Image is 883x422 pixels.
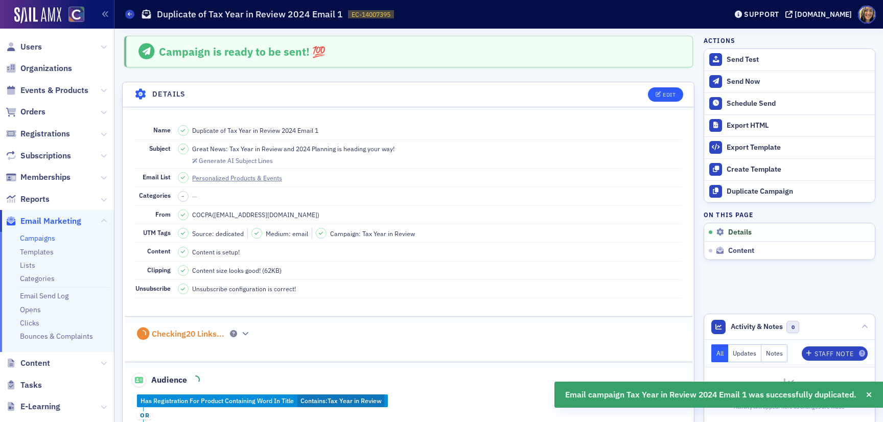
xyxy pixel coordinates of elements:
a: Events & Products [6,85,88,96]
span: 0 [786,321,799,334]
span: Reports [20,194,50,205]
h4: Details [152,89,186,100]
a: Bounces & Complaints [20,332,93,341]
span: Audience [132,373,188,387]
a: Categories [20,274,55,283]
span: UTM Tags [143,228,171,237]
h4: Actions [704,36,735,45]
a: Reports [6,194,50,205]
a: Templates [20,247,54,256]
span: — [192,192,197,200]
span: COCPA ( [EMAIL_ADDRESS][DOMAIN_NAME] ) [192,210,319,219]
button: [DOMAIN_NAME] [785,11,855,18]
span: Unsubscribe configuration is correct! [192,284,296,293]
span: Unsubscribe [135,284,171,292]
span: Activity & Notes [731,321,783,332]
div: Checking 20 Links ... [152,329,224,339]
div: Generate AI Subject Lines [199,158,273,163]
a: View Homepage [61,7,84,24]
div: Support [744,10,779,19]
a: Organizations [6,63,72,74]
button: Send Test [704,49,875,71]
span: Organizations [20,63,72,74]
div: Staff Note [815,351,853,357]
img: SailAMX [14,7,61,24]
button: Staff Note [802,346,868,361]
div: Edit [663,92,676,98]
div: [DOMAIN_NAME] [795,10,852,19]
span: Email List [143,173,171,181]
span: Content [147,247,171,255]
span: Source: dedicated [192,229,244,238]
a: Content [6,358,50,369]
span: Content is setup! [192,247,240,256]
span: Memberships [20,172,71,183]
span: Subscriptions [20,150,71,161]
span: Categories [139,191,171,199]
div: Export Template [727,143,870,152]
a: Create Template [704,158,875,180]
button: Generate AI Subject Lines [192,155,273,165]
h4: On this page [704,210,875,219]
span: EC-14007395 [352,10,390,19]
div: Create Template [727,165,870,174]
a: Email Send Log [20,291,68,300]
span: Name [153,126,171,134]
div: Schedule Send [727,99,870,108]
div: Duplicate Campaign [727,187,870,196]
button: All [711,344,729,362]
span: Campaign: Tax Year in Review [330,229,415,238]
div: Send Test [727,55,870,64]
span: Registrations [20,128,70,139]
span: Tasks [20,380,42,391]
span: Subject [149,144,171,152]
span: Events & Products [20,85,88,96]
span: Medium: email [266,229,308,238]
a: Lists [20,261,35,270]
img: SailAMX [68,7,84,22]
span: Great News: Tax Year in Review and 2024 Planning is heading your way! [192,144,394,153]
span: E-Learning [20,401,60,412]
span: Orders [20,106,45,118]
span: From [155,210,171,218]
span: Campaign is ready to be sent! 💯 [159,44,326,59]
a: Email Marketing [6,216,81,227]
a: Clicks [20,318,39,327]
span: Users [20,41,42,53]
span: Profile [858,6,876,24]
div: Send Now [727,77,870,86]
button: Duplicate Campaign [704,180,875,202]
button: Send Now [704,71,875,92]
span: Email campaign Tax Year in Review 2024 Email 1 was successfully duplicated. [565,389,856,401]
span: Clipping [147,266,171,274]
button: Notes [761,344,788,362]
span: – [181,193,184,200]
a: Export Template [704,136,875,158]
a: Opens [20,305,41,314]
button: Edit [648,87,683,102]
a: Tasks [6,380,42,391]
button: Updates [728,344,761,362]
a: Campaigns [20,233,55,243]
button: Schedule Send [704,92,875,114]
a: E-Learning [6,401,60,412]
span: Duplicate of Tax Year in Review 2024 Email 1 [192,126,318,135]
span: Content [728,246,754,255]
a: Orders [6,106,45,118]
div: Export HTML [727,121,870,130]
span: Content size looks good! (62KB) [192,266,282,275]
a: Export HTML [704,114,875,136]
span: Details [728,228,752,237]
a: Subscriptions [6,150,71,161]
a: Users [6,41,42,53]
a: Memberships [6,172,71,183]
h1: Duplicate of Tax Year in Review 2024 Email 1 [157,8,343,20]
a: Personalized Products & Events [192,173,291,182]
a: Registrations [6,128,70,139]
span: Email Marketing [20,216,81,227]
span: Content [20,358,50,369]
